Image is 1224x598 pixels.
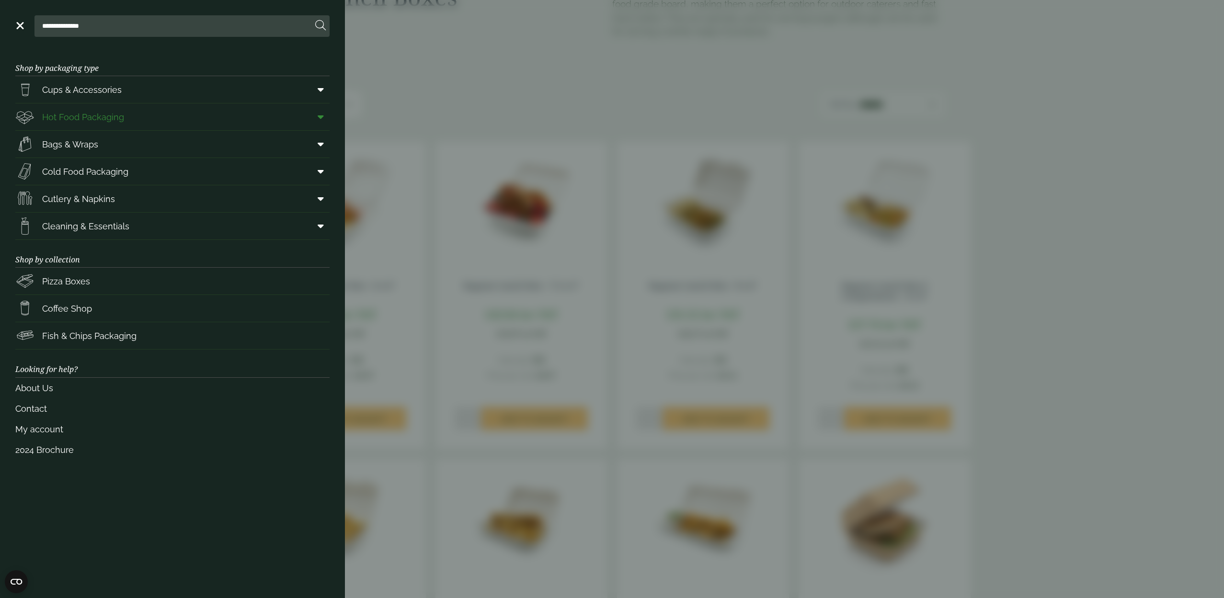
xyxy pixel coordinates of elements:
span: Pizza Boxes [42,275,90,288]
img: PintNhalf_cup.svg [15,80,34,99]
h3: Looking for help? [15,350,330,377]
span: Cold Food Packaging [42,165,128,178]
a: My account [15,419,330,440]
img: open-wipe.svg [15,216,34,236]
a: Cold Food Packaging [15,158,330,185]
button: Open CMP widget [5,570,28,593]
span: Cutlery & Napkins [42,192,115,205]
h3: Shop by collection [15,240,330,268]
img: HotDrink_paperCup.svg [15,299,34,318]
a: Bags & Wraps [15,131,330,158]
span: Cups & Accessories [42,83,122,96]
a: 2024 Brochure [15,440,330,460]
a: Cleaning & Essentials [15,213,330,239]
h3: Shop by packaging type [15,48,330,76]
span: Fish & Chips Packaging [42,329,137,342]
span: Hot Food Packaging [42,111,124,124]
a: Coffee Shop [15,295,330,322]
a: Fish & Chips Packaging [15,322,330,349]
img: FishNchip_box.svg [15,326,34,345]
img: Cutlery.svg [15,189,34,208]
a: Contact [15,398,330,419]
img: Sandwich_box.svg [15,162,34,181]
span: Bags & Wraps [42,138,98,151]
img: Pizza_boxes.svg [15,271,34,291]
img: Deli_box.svg [15,107,34,126]
a: Cutlery & Napkins [15,185,330,212]
img: Paper_carriers.svg [15,135,34,154]
span: Coffee Shop [42,302,92,315]
a: About Us [15,378,330,398]
a: Cups & Accessories [15,76,330,103]
a: Pizza Boxes [15,268,330,294]
a: Hot Food Packaging [15,103,330,130]
span: Cleaning & Essentials [42,220,129,233]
